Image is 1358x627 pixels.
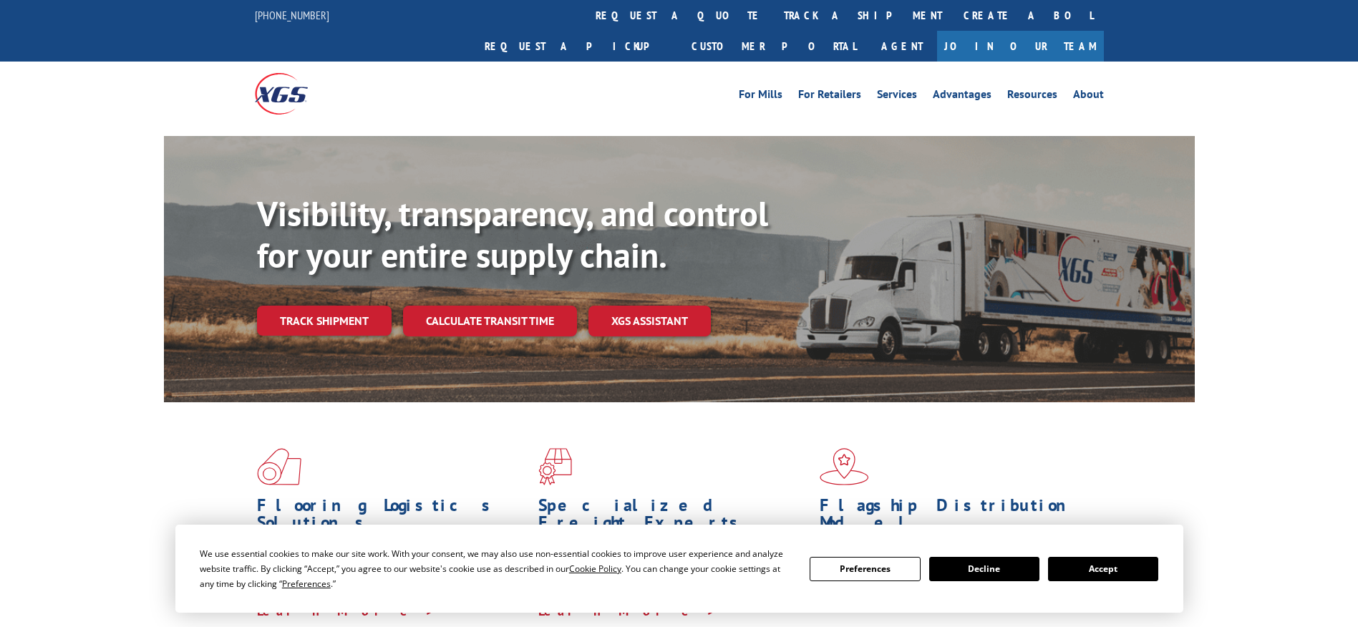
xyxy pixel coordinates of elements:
[255,8,329,22] a: [PHONE_NUMBER]
[867,31,937,62] a: Agent
[1048,557,1158,581] button: Accept
[257,603,435,619] a: Learn More >
[538,603,717,619] a: Learn More >
[175,525,1183,613] div: Cookie Consent Prompt
[820,497,1090,538] h1: Flagship Distribution Model
[257,497,528,538] h1: Flooring Logistics Solutions
[538,497,809,538] h1: Specialized Freight Experts
[798,89,861,104] a: For Retailers
[588,306,711,336] a: XGS ASSISTANT
[403,306,577,336] a: Calculate transit time
[200,546,792,591] div: We use essential cookies to make our site work. With your consent, we may also use non-essential ...
[474,31,681,62] a: Request a pickup
[257,191,768,277] b: Visibility, transparency, and control for your entire supply chain.
[810,557,920,581] button: Preferences
[257,306,392,336] a: Track shipment
[937,31,1104,62] a: Join Our Team
[820,448,869,485] img: xgs-icon-flagship-distribution-model-red
[282,578,331,590] span: Preferences
[929,557,1039,581] button: Decline
[538,448,572,485] img: xgs-icon-focused-on-flooring-red
[933,89,991,104] a: Advantages
[257,448,301,485] img: xgs-icon-total-supply-chain-intelligence-red
[1073,89,1104,104] a: About
[739,89,782,104] a: For Mills
[1007,89,1057,104] a: Resources
[681,31,867,62] a: Customer Portal
[877,89,917,104] a: Services
[569,563,621,575] span: Cookie Policy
